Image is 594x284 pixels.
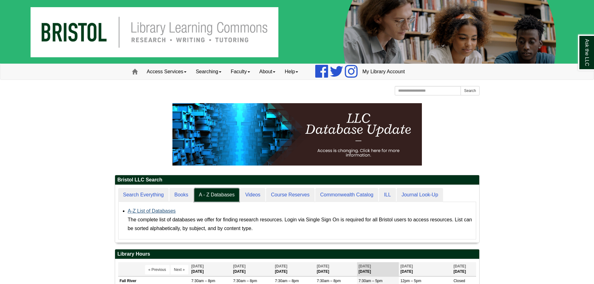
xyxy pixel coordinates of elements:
[315,262,357,276] th: [DATE]
[359,279,383,283] span: 7:30am – 5pm
[453,264,466,268] span: [DATE]
[399,262,452,276] th: [DATE]
[169,188,193,202] a: Books
[317,279,341,283] span: 7:30am – 8pm
[357,262,399,276] th: [DATE]
[171,265,188,274] button: Next »
[115,175,479,185] h2: Bristol LLC Search
[232,262,273,276] th: [DATE]
[255,64,280,79] a: About
[273,262,315,276] th: [DATE]
[359,264,371,268] span: [DATE]
[191,64,226,79] a: Searching
[226,64,255,79] a: Faculty
[118,188,169,202] a: Search Everything
[172,103,422,166] img: HTML tutorial
[145,265,170,274] button: « Previous
[358,64,409,79] a: My Library Account
[317,264,329,268] span: [DATE]
[275,279,299,283] span: 7:30am – 8pm
[452,262,476,276] th: [DATE]
[400,279,421,283] span: 12pm – 5pm
[400,264,413,268] span: [DATE]
[240,188,265,202] a: Videos
[233,279,257,283] span: 7:30am – 8pm
[194,188,240,202] a: A - Z Databases
[266,188,315,202] a: Course Reserves
[128,215,473,233] div: The complete list of databases we offer for finding research resources. Login via Single Sign On ...
[190,262,232,276] th: [DATE]
[453,279,465,283] span: Closed
[397,188,443,202] a: Journal Look-Up
[275,264,287,268] span: [DATE]
[115,249,479,259] h2: Library Hours
[280,64,303,79] a: Help
[379,188,396,202] a: ILL
[461,86,479,95] button: Search
[142,64,191,79] a: Access Services
[191,264,204,268] span: [DATE]
[191,279,215,283] span: 7:30am – 8pm
[233,264,246,268] span: [DATE]
[128,208,176,214] a: A-Z List of Databases
[315,188,379,202] a: Commonwealth Catalog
